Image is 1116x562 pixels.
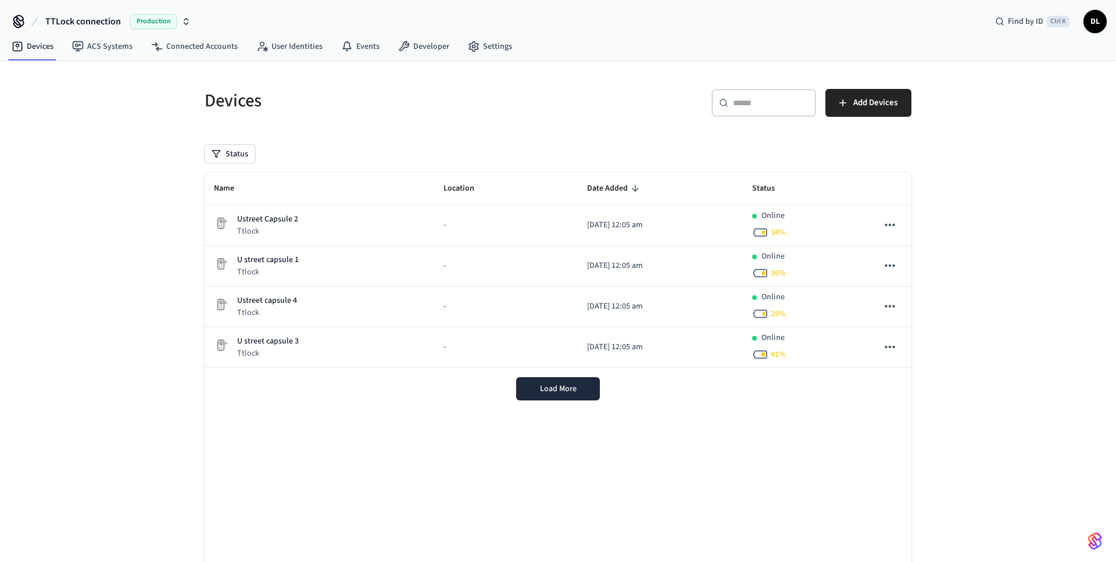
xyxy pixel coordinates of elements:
[205,145,255,163] button: Status
[237,335,299,348] p: U street capsule 3
[130,14,177,29] span: Production
[237,225,298,237] p: Ttlock
[63,36,142,57] a: ACS Systems
[214,338,228,352] img: Placeholder Lock Image
[761,332,785,344] p: Online
[516,377,600,400] button: Load More
[771,227,786,238] span: 34 %
[237,266,299,278] p: Ttlock
[752,180,790,198] span: Status
[761,250,785,263] p: Online
[825,89,911,117] button: Add Devices
[214,216,228,230] img: Placeholder Lock Image
[205,173,911,368] table: sticky table
[237,295,297,307] p: Ustreet capsule 4
[587,260,734,272] p: [DATE] 12:05 am
[443,300,446,313] span: -
[2,36,63,57] a: Devices
[771,267,786,279] span: 36 %
[247,36,332,57] a: User Identities
[443,341,446,353] span: -
[587,341,734,353] p: [DATE] 12:05 am
[540,383,577,395] span: Load More
[45,15,121,28] span: TTLock connection
[587,300,734,313] p: [DATE] 12:05 am
[587,180,643,198] span: Date Added
[237,348,299,359] p: Ttlock
[1085,11,1106,32] span: DL
[1008,16,1043,27] span: Find by ID
[443,260,446,272] span: -
[1083,10,1107,33] button: DL
[1047,16,1069,27] span: Ctrl K
[853,95,897,110] span: Add Devices
[237,213,298,225] p: Ustreet Capsule 2
[142,36,247,57] a: Connected Accounts
[214,298,228,312] img: Placeholder Lock Image
[771,308,786,320] span: 28 %
[214,180,249,198] span: Name
[459,36,521,57] a: Settings
[443,219,446,231] span: -
[761,291,785,303] p: Online
[214,257,228,271] img: Placeholder Lock Image
[1088,532,1102,550] img: SeamLogoGradient.69752ec5.svg
[443,180,489,198] span: Location
[986,11,1079,32] div: Find by IDCtrl K
[205,89,551,113] h5: Devices
[771,349,786,360] span: 41 %
[332,36,389,57] a: Events
[389,36,459,57] a: Developer
[761,210,785,222] p: Online
[587,219,734,231] p: [DATE] 12:05 am
[237,307,297,318] p: Ttlock
[237,254,299,266] p: U street capsule 1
